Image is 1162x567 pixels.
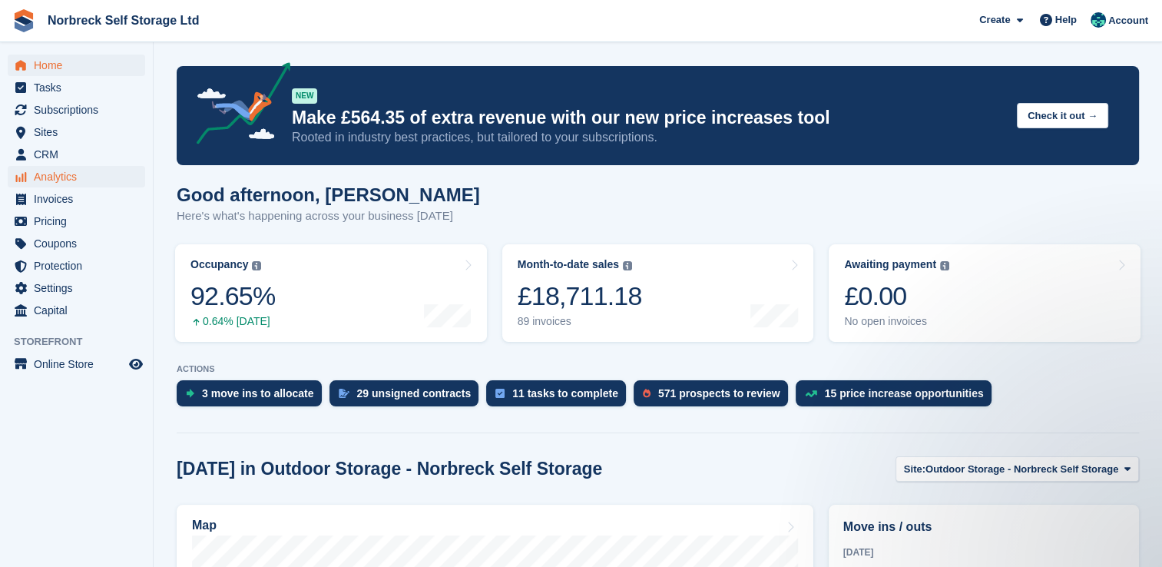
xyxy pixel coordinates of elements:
[292,107,1005,129] p: Make £564.35 of extra revenue with our new price increases tool
[623,261,632,270] img: icon-info-grey-7440780725fd019a000dd9b08b2336e03edf1995a4989e88bcd33f0948082b44.svg
[34,77,126,98] span: Tasks
[796,380,999,414] a: 15 price increase opportunities
[34,121,126,143] span: Sites
[8,99,145,121] a: menu
[177,380,329,414] a: 3 move ins to allocate
[12,9,35,32] img: stora-icon-8386f47178a22dfd0bd8f6a31ec36ba5ce8667c1dd55bd0f319d3a0aa187defe.svg
[14,334,153,350] span: Storefront
[904,462,925,477] span: Site:
[34,255,126,277] span: Protection
[8,166,145,187] a: menu
[186,389,194,398] img: move_ins_to_allocate_icon-fdf77a2bb77ea45bf5b3d319d69a93e2d87916cf1d5bf7949dd705db3b84f3ca.svg
[190,315,275,328] div: 0.64% [DATE]
[658,387,780,400] div: 571 prospects to review
[896,456,1139,482] button: Site: Outdoor Storage - Norbreck Self Storage
[925,462,1118,477] span: Outdoor Storage - Norbreck Self Storage
[843,545,1124,559] div: [DATE]
[292,88,317,104] div: NEW
[192,519,217,532] h2: Map
[825,387,984,400] div: 15 price increase opportunities
[829,244,1140,342] a: Awaiting payment £0.00 No open invoices
[34,353,126,375] span: Online Store
[8,353,145,375] a: menu
[1091,12,1106,28] img: Sally King
[177,207,480,225] p: Here's what's happening across your business [DATE]
[8,121,145,143] a: menu
[175,244,487,342] a: Occupancy 92.65% 0.64% [DATE]
[844,315,949,328] div: No open invoices
[41,8,205,33] a: Norbreck Self Storage Ltd
[8,144,145,165] a: menu
[357,387,472,400] div: 29 unsigned contracts
[1017,103,1108,128] button: Check it out →
[979,12,1010,28] span: Create
[202,387,314,400] div: 3 move ins to allocate
[634,380,796,414] a: 571 prospects to review
[8,77,145,98] a: menu
[34,55,126,76] span: Home
[512,387,618,400] div: 11 tasks to complete
[518,258,619,271] div: Month-to-date sales
[843,518,1124,536] h2: Move ins / outs
[292,129,1005,146] p: Rooted in industry best practices, but tailored to your subscriptions.
[495,389,505,398] img: task-75834270c22a3079a89374b754ae025e5fb1db73e45f91037f5363f120a921f8.svg
[8,188,145,210] a: menu
[486,380,634,414] a: 11 tasks to complete
[8,255,145,277] a: menu
[8,300,145,321] a: menu
[844,258,936,271] div: Awaiting payment
[252,261,261,270] img: icon-info-grey-7440780725fd019a000dd9b08b2336e03edf1995a4989e88bcd33f0948082b44.svg
[8,211,145,232] a: menu
[190,280,275,312] div: 92.65%
[34,99,126,121] span: Subscriptions
[339,389,349,398] img: contract_signature_icon-13c848040528278c33f63329250d36e43548de30e8caae1d1a13099fd9432cc5.svg
[8,277,145,299] a: menu
[8,55,145,76] a: menu
[184,62,291,150] img: price-adjustments-announcement-icon-8257ccfd72463d97f412b2fc003d46551f7dbcb40ab6d574587a9cd5c0d94...
[177,459,602,479] h2: [DATE] in Outdoor Storage - Norbreck Self Storage
[177,184,480,205] h1: Good afternoon, [PERSON_NAME]
[329,380,487,414] a: 29 unsigned contracts
[127,355,145,373] a: Preview store
[1055,12,1077,28] span: Help
[844,280,949,312] div: £0.00
[190,258,248,271] div: Occupancy
[34,188,126,210] span: Invoices
[8,233,145,254] a: menu
[940,261,949,270] img: icon-info-grey-7440780725fd019a000dd9b08b2336e03edf1995a4989e88bcd33f0948082b44.svg
[34,166,126,187] span: Analytics
[518,315,642,328] div: 89 invoices
[643,389,651,398] img: prospect-51fa495bee0391a8d652442698ab0144808aea92771e9ea1ae160a38d050c398.svg
[34,233,126,254] span: Coupons
[34,144,126,165] span: CRM
[34,300,126,321] span: Capital
[177,364,1139,374] p: ACTIONS
[805,390,817,397] img: price_increase_opportunities-93ffe204e8149a01c8c9dc8f82e8f89637d9d84a8eef4429ea346261dce0b2c0.svg
[34,211,126,232] span: Pricing
[34,277,126,299] span: Settings
[1108,13,1148,28] span: Account
[518,280,642,312] div: £18,711.18
[502,244,814,342] a: Month-to-date sales £18,711.18 89 invoices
